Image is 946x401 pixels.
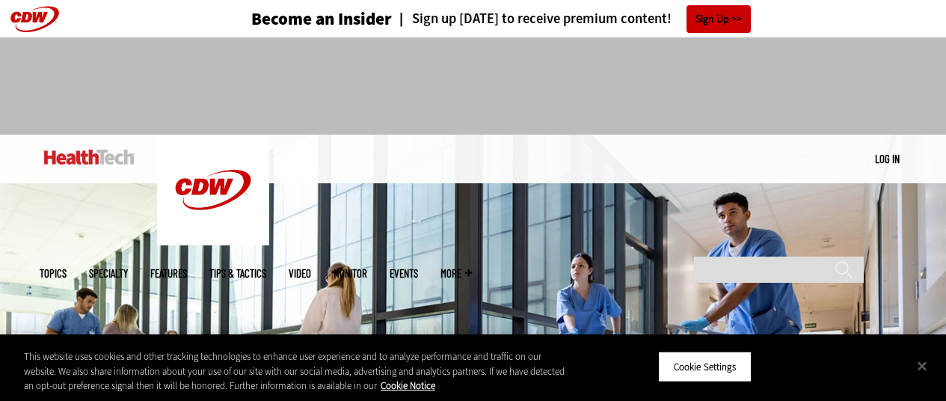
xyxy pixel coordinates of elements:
h3: Become an Insider [251,10,392,28]
span: More [440,268,472,279]
a: Become an Insider [195,10,392,28]
a: Log in [875,152,900,165]
div: This website uses cookies and other tracking technologies to enhance user experience and to analy... [24,349,568,394]
a: Tips & Tactics [209,268,266,279]
span: Specialty [89,268,128,279]
span: Topics [40,268,67,279]
img: Home [157,135,269,245]
a: Sign up [DATE] to receive premium content! [392,12,672,26]
button: Cookie Settings [658,351,752,382]
a: Sign Up [687,5,751,33]
button: Close [906,349,939,382]
a: Video [289,268,311,279]
a: More information about your privacy [381,379,435,392]
a: MonITor [334,268,367,279]
a: CDW [157,233,269,249]
img: Home [44,150,135,165]
div: User menu [875,151,900,167]
iframe: advertisement [201,52,746,120]
a: Events [390,268,418,279]
a: Features [150,268,187,279]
